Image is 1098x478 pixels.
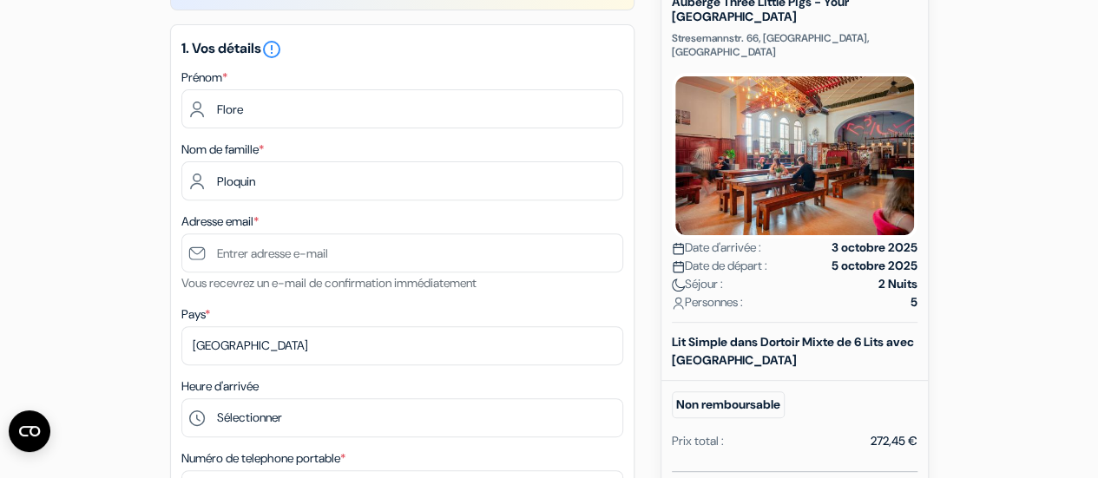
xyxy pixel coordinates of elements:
[672,334,914,368] b: Lit Simple dans Dortoir Mixte de 6 Lits avec [GEOGRAPHIC_DATA]
[672,278,685,291] img: moon.svg
[181,161,623,200] input: Entrer le nom de famille
[672,432,724,450] div: Prix total :
[181,275,477,291] small: Vous recevrez un e-mail de confirmation immédiatement
[672,293,743,311] span: Personnes :
[261,39,282,57] a: error_outline
[672,260,685,273] img: calendar.svg
[181,377,259,396] label: Heure d'arrivée
[181,213,259,231] label: Adresse email
[911,293,917,311] strong: 5
[181,233,623,272] input: Entrer adresse e-mail
[878,275,917,293] strong: 2 Nuits
[672,257,767,275] span: Date de départ :
[672,31,917,59] p: Stresemannstr. 66, [GEOGRAPHIC_DATA], [GEOGRAPHIC_DATA]
[672,239,761,257] span: Date d'arrivée :
[181,449,345,468] label: Numéro de telephone portable
[181,141,264,159] label: Nom de famille
[832,257,917,275] strong: 5 octobre 2025
[9,410,50,452] button: Ouvrir le widget CMP
[672,391,785,418] small: Non remboursable
[832,239,917,257] strong: 3 octobre 2025
[181,305,210,324] label: Pays
[181,69,227,87] label: Prénom
[672,275,723,293] span: Séjour :
[672,297,685,310] img: user_icon.svg
[181,89,623,128] input: Entrez votre prénom
[871,432,917,450] div: 272,45 €
[181,39,623,60] h5: 1. Vos détails
[261,39,282,60] i: error_outline
[672,242,685,255] img: calendar.svg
